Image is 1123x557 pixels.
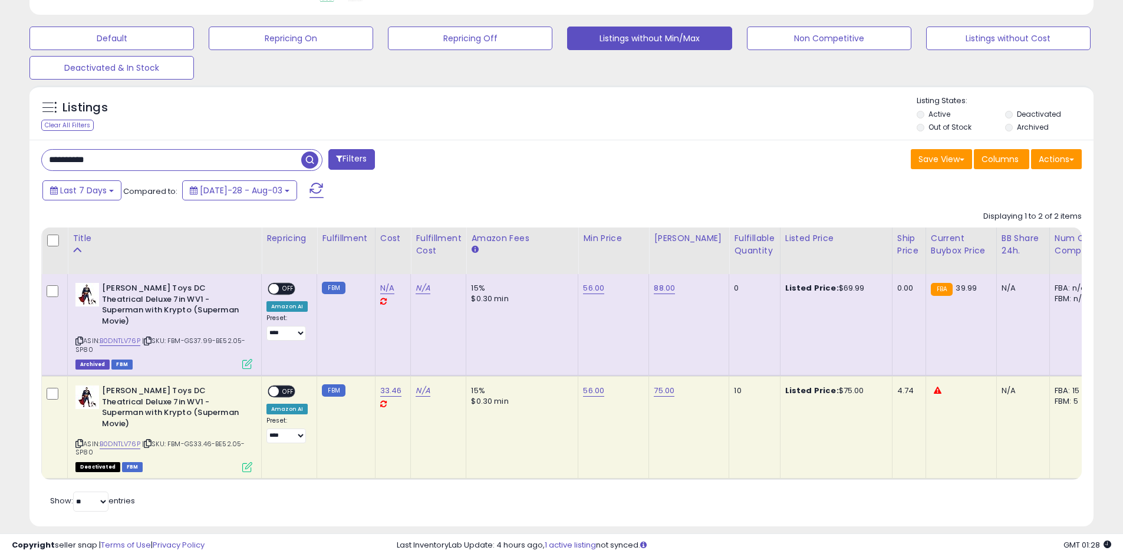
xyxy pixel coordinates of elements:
button: Repricing Off [388,27,552,50]
span: Compared to: [123,186,177,197]
span: FBM [122,462,143,472]
div: Cost [380,232,406,245]
button: Default [29,27,194,50]
img: 41598D+AO5L._SL40_.jpg [75,385,99,409]
small: Amazon Fees. [471,245,478,255]
div: Preset: [266,417,308,443]
div: Fulfillment [322,232,370,245]
span: OFF [279,284,298,294]
span: | SKU: FBM-GS37.99-BE52.05-SP80 [75,336,246,354]
button: Non Competitive [747,27,911,50]
button: Listings without Cost [926,27,1091,50]
small: FBM [322,384,345,397]
span: FBM [111,360,133,370]
div: FBM: 5 [1055,396,1094,407]
label: Out of Stock [928,122,971,132]
div: 0.00 [897,283,917,294]
b: [PERSON_NAME] Toys DC Theatrical Deluxe 7in WV1 - Superman with Krypto (Superman Movie) [102,385,245,432]
a: B0DNTLV76P [100,439,140,449]
div: N/A [1002,283,1040,294]
div: Last InventoryLab Update: 4 hours ago, not synced. [397,540,1111,551]
div: Amazon AI [266,404,308,414]
label: Active [928,109,950,119]
div: $0.30 min [471,396,569,407]
div: Displaying 1 to 2 of 2 items [983,211,1082,222]
div: Listed Price [785,232,887,245]
span: OFF [279,387,298,397]
div: FBM: n/a [1055,294,1094,304]
span: Show: entries [50,495,135,506]
b: Listed Price: [785,282,839,294]
div: 15% [471,385,569,396]
p: Listing States: [917,95,1094,107]
span: 2025-08-11 01:28 GMT [1063,539,1111,551]
div: $69.99 [785,283,883,294]
button: Listings without Min/Max [567,27,732,50]
div: 10 [734,385,770,396]
div: Preset: [266,314,308,341]
label: Archived [1017,122,1049,132]
a: N/A [380,282,394,294]
span: Listings that have been deleted from Seller Central [75,360,110,370]
a: 88.00 [654,282,675,294]
div: Min Price [583,232,644,245]
div: Current Buybox Price [931,232,992,257]
a: 33.46 [380,385,402,397]
div: Fulfillable Quantity [734,232,775,257]
a: Privacy Policy [153,539,205,551]
button: Last 7 Days [42,180,121,200]
a: B0DNTLV76P [100,336,140,346]
div: 4.74 [897,385,917,396]
span: All listings that are unavailable for purchase on Amazon for any reason other than out-of-stock [75,462,120,472]
div: [PERSON_NAME] [654,232,724,245]
b: [PERSON_NAME] Toys DC Theatrical Deluxe 7in WV1 - Superman with Krypto (Superman Movie) [102,283,245,329]
div: Repricing [266,232,312,245]
a: 1 active listing [545,539,596,551]
span: 39.99 [956,282,977,294]
a: N/A [416,385,430,397]
div: Clear All Filters [41,120,94,131]
a: 56.00 [583,385,604,397]
div: ASIN: [75,283,252,368]
div: 0 [734,283,770,294]
h5: Listings [62,100,108,116]
a: 75.00 [654,385,674,397]
a: Terms of Use [101,539,151,551]
div: Amazon AI [266,301,308,312]
div: seller snap | | [12,540,205,551]
span: | SKU: FBM-GS33.46-BE52.05-SP80 [75,439,245,457]
a: 56.00 [583,282,604,294]
strong: Copyright [12,539,55,551]
button: Deactivated & In Stock [29,56,194,80]
div: N/A [1002,385,1040,396]
small: FBM [322,282,345,294]
div: $0.30 min [471,294,569,304]
div: FBA: n/a [1055,283,1094,294]
img: 41598D+AO5L._SL40_.jpg [75,283,99,306]
a: N/A [416,282,430,294]
button: Columns [974,149,1029,169]
div: FBA: 15 [1055,385,1094,396]
span: Last 7 Days [60,184,107,196]
div: Amazon Fees [471,232,573,245]
button: Save View [911,149,972,169]
div: Num of Comp. [1055,232,1098,257]
button: Actions [1031,149,1082,169]
span: [DATE]-28 - Aug-03 [200,184,282,196]
div: $75.00 [785,385,883,396]
div: 15% [471,283,569,294]
button: Filters [328,149,374,170]
span: Columns [982,153,1019,165]
div: Ship Price [897,232,921,257]
div: Title [73,232,256,245]
div: ASIN: [75,385,252,470]
button: Repricing On [209,27,373,50]
div: Fulfillment Cost [416,232,461,257]
button: [DATE]-28 - Aug-03 [182,180,297,200]
small: FBA [931,283,953,296]
label: Deactivated [1017,109,1061,119]
div: BB Share 24h. [1002,232,1045,257]
b: Listed Price: [785,385,839,396]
